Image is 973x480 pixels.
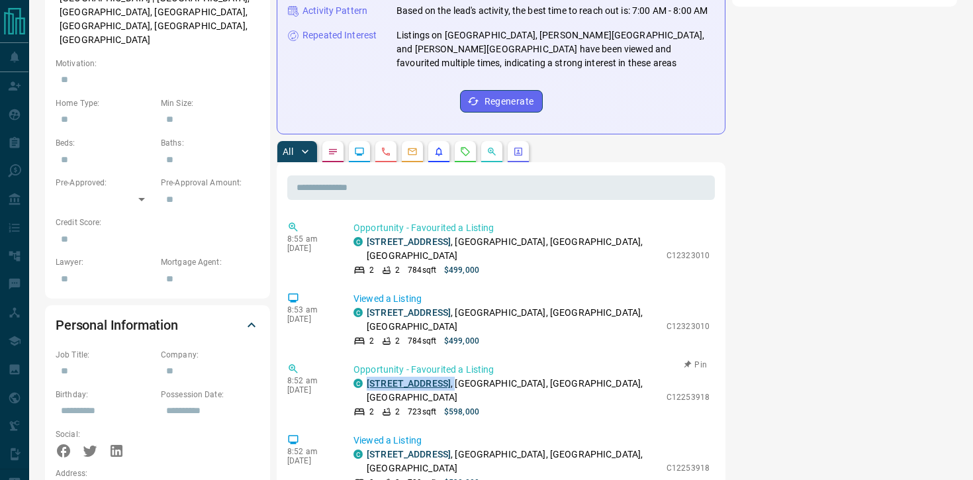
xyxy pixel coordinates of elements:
p: Lawyer: [56,256,154,268]
p: 8:52 am [287,447,334,456]
p: [DATE] [287,385,334,395]
a: [STREET_ADDRESS] [367,378,451,389]
svg: Agent Actions [513,146,524,157]
h2: Personal Information [56,314,178,336]
p: Baths: [161,137,259,149]
p: Company: [161,349,259,361]
p: , [GEOGRAPHIC_DATA], [GEOGRAPHIC_DATA], [GEOGRAPHIC_DATA] [367,235,660,263]
p: 2 [369,264,374,276]
p: 2 [395,406,400,418]
svg: Requests [460,146,471,157]
p: Job Title: [56,349,154,361]
div: Personal Information [56,309,259,341]
p: Opportunity - Favourited a Listing [353,221,710,235]
p: , [GEOGRAPHIC_DATA], [GEOGRAPHIC_DATA], [GEOGRAPHIC_DATA] [367,377,660,405]
svg: Listing Alerts [434,146,444,157]
div: condos.ca [353,379,363,388]
p: 2 [369,335,374,347]
p: $598,000 [444,406,479,418]
p: C12323010 [667,250,710,262]
p: Pre-Approved: [56,177,154,189]
p: Min Size: [161,97,259,109]
p: [DATE] [287,456,334,465]
p: Listings on [GEOGRAPHIC_DATA], [PERSON_NAME][GEOGRAPHIC_DATA], and [PERSON_NAME][GEOGRAPHIC_DATA]... [396,28,714,70]
p: Mortgage Agent: [161,256,259,268]
svg: Emails [407,146,418,157]
p: Beds: [56,137,154,149]
svg: Opportunities [486,146,497,157]
p: C12253918 [667,391,710,403]
svg: Lead Browsing Activity [354,146,365,157]
p: All [283,147,293,156]
a: [STREET_ADDRESS] [367,236,451,247]
div: condos.ca [353,450,363,459]
p: Viewed a Listing [353,434,710,448]
p: 2 [395,264,400,276]
p: 784 sqft [408,264,436,276]
p: Pre-Approval Amount: [161,177,259,189]
p: Credit Score: [56,216,259,228]
button: Pin [676,359,715,371]
svg: Notes [328,146,338,157]
div: condos.ca [353,237,363,246]
p: 2 [369,406,374,418]
p: $499,000 [444,264,479,276]
p: $499,000 [444,335,479,347]
p: 8:55 am [287,234,334,244]
a: [STREET_ADDRESS] [367,449,451,459]
p: Birthday: [56,389,154,401]
p: 8:53 am [287,305,334,314]
p: C12323010 [667,320,710,332]
p: [DATE] [287,314,334,324]
p: 8:52 am [287,376,334,385]
p: [DATE] [287,244,334,253]
p: Social: [56,428,154,440]
p: Home Type: [56,97,154,109]
p: , [GEOGRAPHIC_DATA], [GEOGRAPHIC_DATA], [GEOGRAPHIC_DATA] [367,448,660,475]
p: Viewed a Listing [353,292,710,306]
p: C12253918 [667,462,710,474]
p: Motivation: [56,58,259,70]
p: Possession Date: [161,389,259,401]
p: Based on the lead's activity, the best time to reach out is: 7:00 AM - 8:00 AM [396,4,708,18]
a: [STREET_ADDRESS] [367,307,451,318]
p: , [GEOGRAPHIC_DATA], [GEOGRAPHIC_DATA], [GEOGRAPHIC_DATA] [367,306,660,334]
p: Repeated Interest [302,28,377,42]
p: 2 [395,335,400,347]
p: Address: [56,467,259,479]
p: 784 sqft [408,335,436,347]
svg: Calls [381,146,391,157]
button: Regenerate [460,90,543,113]
p: Opportunity - Favourited a Listing [353,363,710,377]
div: condos.ca [353,308,363,317]
p: Activity Pattern [302,4,367,18]
p: 723 sqft [408,406,436,418]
